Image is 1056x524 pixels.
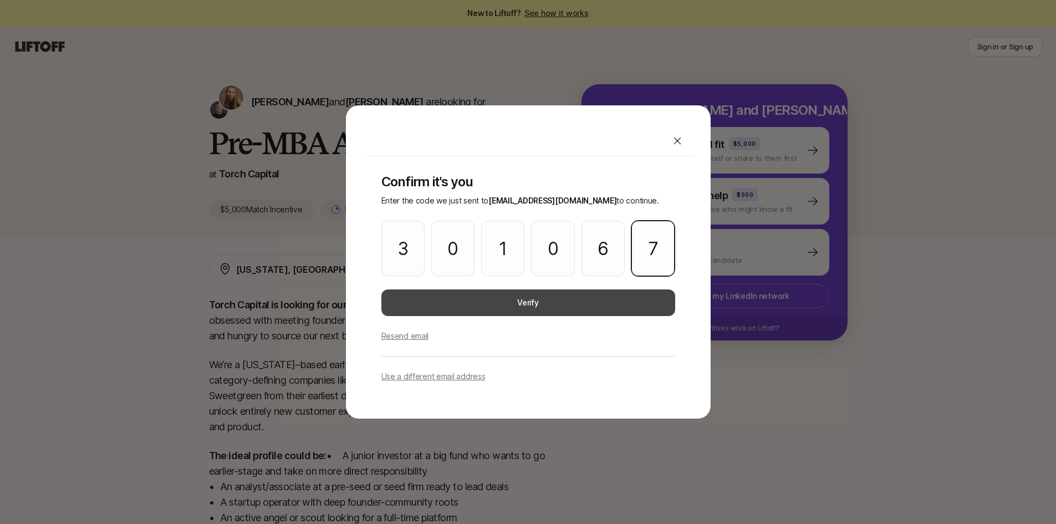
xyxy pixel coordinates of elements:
p: Resend email [381,329,429,343]
input: Please enter OTP character 3 [481,221,524,276]
input: Please enter OTP character 2 [431,221,475,276]
button: Verify [381,289,675,316]
p: Enter the code we just sent to to continue. [381,194,675,207]
input: Please enter OTP character 5 [581,221,625,276]
input: Please enter OTP character 6 [631,221,675,276]
p: Confirm it's you [381,174,675,190]
input: Please enter OTP character 4 [531,221,574,276]
span: [EMAIL_ADDRESS][DOMAIN_NAME] [488,196,616,205]
input: Please enter OTP character 1 [381,221,425,276]
p: Use a different email address [381,370,486,383]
